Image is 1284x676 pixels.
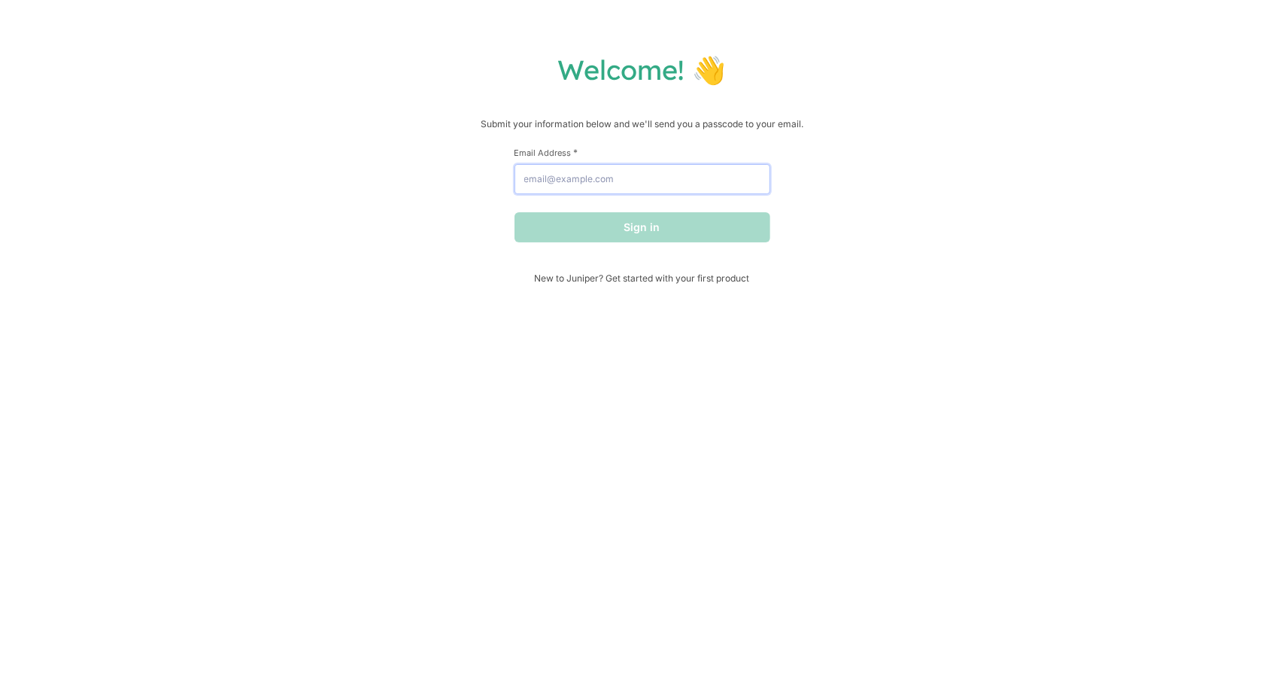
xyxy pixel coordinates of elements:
[15,117,1269,132] p: Submit your information below and we'll send you a passcode to your email.
[515,147,770,158] label: Email Address
[574,147,578,158] span: This field is required.
[515,273,770,284] span: New to Juniper? Get started with your first product
[515,164,770,194] input: email@example.com
[15,53,1269,87] h1: Welcome! 👋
